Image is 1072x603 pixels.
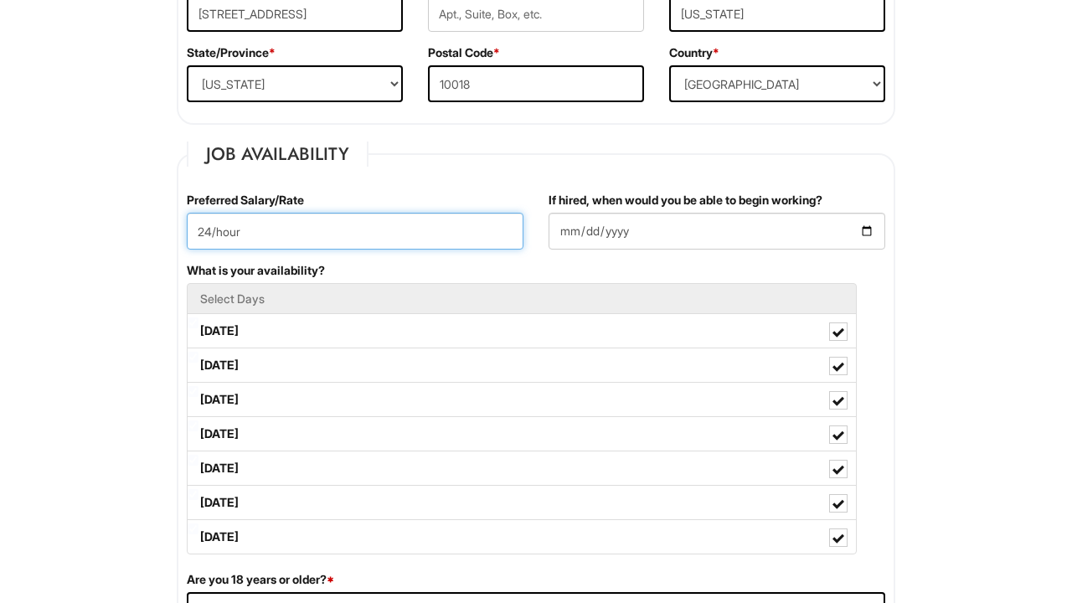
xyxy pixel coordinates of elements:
h5: Select Days [200,292,843,305]
label: [DATE] [188,486,856,519]
label: What is your availability? [187,262,325,279]
label: [DATE] [188,417,856,451]
label: [DATE] [188,383,856,416]
select: Country [669,65,885,102]
label: State/Province [187,44,276,61]
select: State/Province [187,65,403,102]
label: [DATE] [188,451,856,485]
legend: Job Availability [187,142,368,167]
label: Country [669,44,719,61]
input: Postal Code [428,65,644,102]
input: Preferred Salary/Rate [187,213,523,250]
label: Are you 18 years or older? [187,571,334,588]
label: [DATE] [188,520,856,554]
label: [DATE] [188,348,856,382]
label: If hired, when would you be able to begin working? [549,192,822,209]
label: Postal Code [428,44,500,61]
label: Preferred Salary/Rate [187,192,304,209]
label: [DATE] [188,314,856,348]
